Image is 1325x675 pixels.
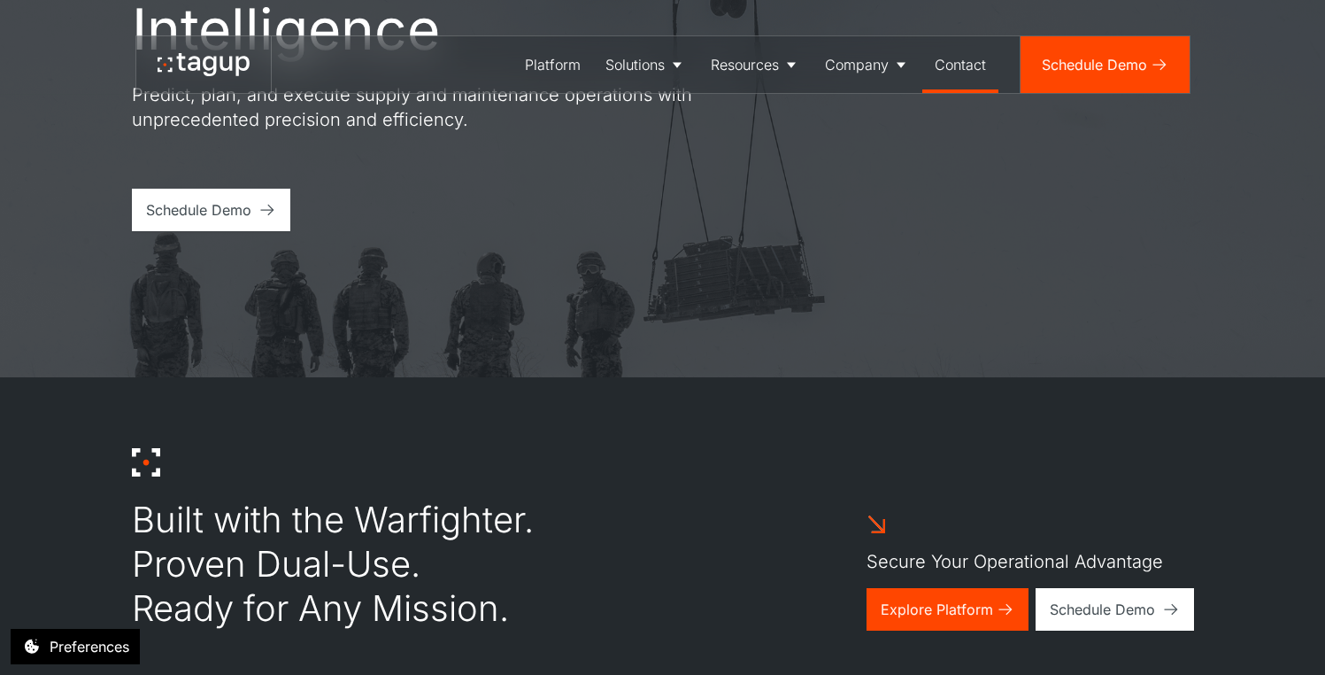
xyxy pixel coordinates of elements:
[867,588,1028,631] a: Explore Platform
[132,82,769,132] p: Predict, plan, and execute supply and maintenance operations with unprecedented precision and eff...
[813,36,922,93] a: Company
[593,36,698,93] a: Solutions
[50,636,129,657] div: Preferences
[825,54,889,75] div: Company
[867,549,1163,574] p: Secure Your Operational Advantage
[711,54,779,75] div: Resources
[1042,54,1147,75] div: Schedule Demo
[698,36,813,93] a: Resources
[935,54,986,75] div: Contact
[922,36,998,93] a: Contact
[1050,599,1155,620] div: Schedule Demo
[146,199,251,221] div: Schedule Demo
[132,498,534,631] div: Built with the Warfighter. Proven Dual-Use. Ready for Any Mission.
[605,54,665,75] div: Solutions
[512,36,593,93] a: Platform
[525,54,581,75] div: Platform
[881,599,993,620] div: Explore Platform
[1036,588,1194,631] a: Schedule Demo
[1021,36,1190,93] a: Schedule Demo
[132,189,290,231] a: Schedule Demo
